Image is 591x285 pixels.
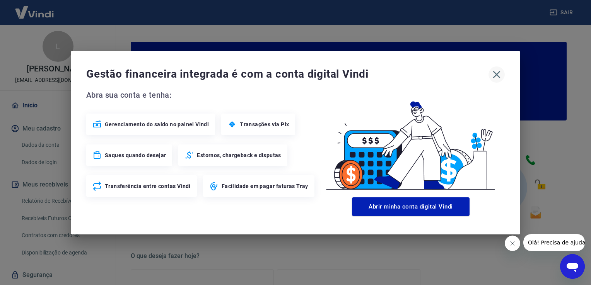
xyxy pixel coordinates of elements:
iframe: Botão para abrir a janela de mensagens [560,254,585,279]
span: Gestão financeira integrada é com a conta digital Vindi [86,66,489,82]
iframe: Fechar mensagem [505,236,520,251]
img: Good Billing [317,89,505,194]
span: Estornos, chargeback e disputas [197,151,281,159]
iframe: Mensagem da empresa [523,234,585,251]
button: Abrir minha conta digital Vindi [352,197,470,216]
span: Abra sua conta e tenha: [86,89,317,101]
span: Transações via Pix [240,120,289,128]
span: Saques quando desejar [105,151,166,159]
span: Facilidade em pagar faturas Tray [222,182,308,190]
span: Transferência entre contas Vindi [105,182,191,190]
span: Gerenciamento do saldo no painel Vindi [105,120,209,128]
span: Olá! Precisa de ajuda? [5,5,65,12]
